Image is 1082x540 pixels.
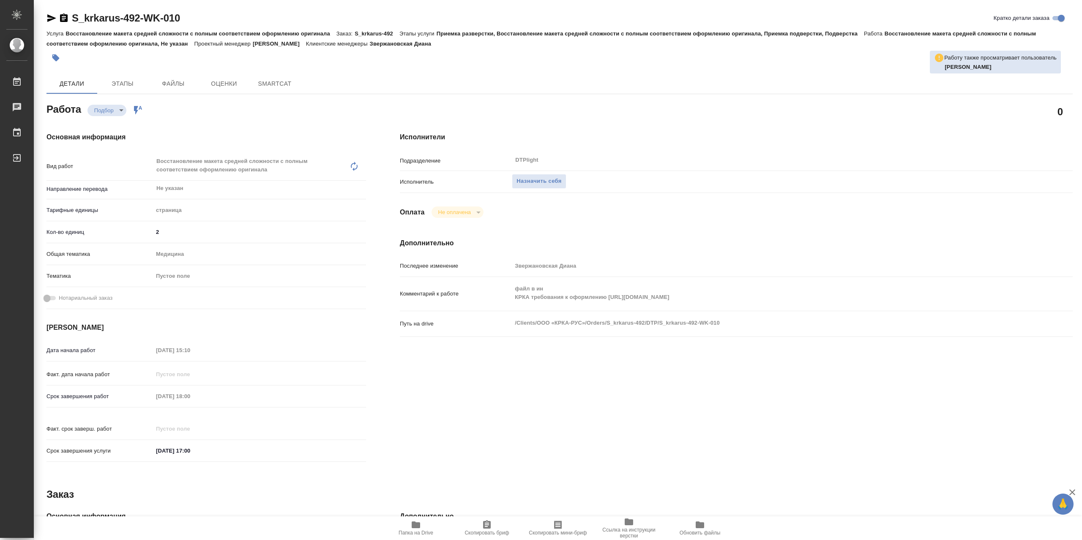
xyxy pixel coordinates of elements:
div: Пустое поле [153,269,366,283]
span: Файлы [153,79,194,89]
p: Приемка разверстки, Восстановление макета средней сложности с полным соответствием оформлению ори... [437,30,864,37]
p: Восстановление макета средней сложности с полным соответствием оформлению оригинала [66,30,336,37]
p: Комментарий к работе [400,290,512,298]
span: Детали [52,79,92,89]
h2: Работа [46,101,81,116]
p: Факт. срок заверш. работ [46,425,153,433]
h4: Дополнительно [400,238,1073,248]
button: Скопировать ссылку для ЯМессенджера [46,13,57,23]
a: S_krkarus-492-WK-010 [72,12,180,24]
p: [PERSON_NAME] [253,41,306,47]
h4: Оплата [400,207,425,217]
button: Обновить файлы [664,516,735,540]
p: Факт. дата начала работ [46,370,153,379]
div: Подбор [432,206,484,218]
p: Направление перевода [46,185,153,193]
p: Кол-во единиц [46,228,153,236]
button: Скопировать бриф [451,516,522,540]
span: Кратко детали заказа [994,14,1049,22]
span: Обновить файлы [680,530,721,536]
span: Этапы [102,79,143,89]
p: Работа [864,30,885,37]
p: Зубакова Виктория [945,63,1057,71]
p: Тарифные единицы [46,206,153,214]
input: Пустое поле [153,423,227,435]
p: Работу также просматривает пользователь [944,54,1057,62]
button: 🙏 [1052,494,1074,515]
span: Скопировать мини-бриф [529,530,587,536]
span: Скопировать бриф [464,530,509,536]
p: Дата начала работ [46,346,153,355]
button: Назначить себя [512,174,566,189]
span: Папка на Drive [399,530,433,536]
input: Пустое поле [153,344,227,356]
h4: Дополнительно [400,511,1073,521]
p: Общая тематика [46,250,153,258]
button: Папка на Drive [380,516,451,540]
span: Нотариальный заказ [59,294,112,302]
input: Пустое поле [512,260,1016,272]
span: SmartCat [254,79,295,89]
input: Пустое поле [153,368,227,380]
h2: Заказ [46,488,74,501]
div: Пустое поле [156,272,356,280]
b: [PERSON_NAME] [945,64,992,70]
p: Проектный менеджер [194,41,253,47]
p: Тематика [46,272,153,280]
p: Подразделение [400,157,512,165]
span: 🙏 [1056,495,1070,513]
button: Подбор [92,107,116,114]
h2: 0 [1057,104,1063,119]
textarea: /Clients/ООО «КРКА-РУС»/Orders/S_krkarus-492/DTP/S_krkarus-492-WK-010 [512,316,1016,330]
span: Назначить себя [516,176,561,186]
h4: [PERSON_NAME] [46,323,366,333]
p: Клиентские менеджеры [306,41,370,47]
p: Последнее изменение [400,262,512,270]
p: Услуга [46,30,66,37]
button: Ссылка на инструкции верстки [593,516,664,540]
p: Этапы услуги [399,30,437,37]
p: Срок завершения работ [46,392,153,401]
button: Скопировать мини-бриф [522,516,593,540]
p: Заказ: [336,30,355,37]
h4: Основная информация [46,132,366,142]
p: Путь на drive [400,320,512,328]
input: ✎ Введи что-нибудь [153,445,227,457]
button: Не оплачена [436,209,473,216]
p: Исполнитель [400,178,512,186]
input: Пустое поле [153,390,227,402]
span: Ссылка на инструкции верстки [598,527,659,539]
p: S_krkarus-492 [355,30,399,37]
h4: Основная информация [46,511,366,521]
button: Скопировать ссылку [59,13,69,23]
div: страница [153,203,366,217]
div: Медицина [153,247,366,261]
span: Оценки [204,79,244,89]
textarea: файл в ин КРКА требования к оформлению [URL][DOMAIN_NAME] [512,282,1016,304]
h4: Исполнители [400,132,1073,142]
div: Подбор [87,105,126,116]
p: Срок завершения услуги [46,447,153,455]
p: Вид работ [46,162,153,171]
button: Добавить тэг [46,49,65,67]
input: ✎ Введи что-нибудь [153,226,366,238]
p: Звержановская Диана [370,41,437,47]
